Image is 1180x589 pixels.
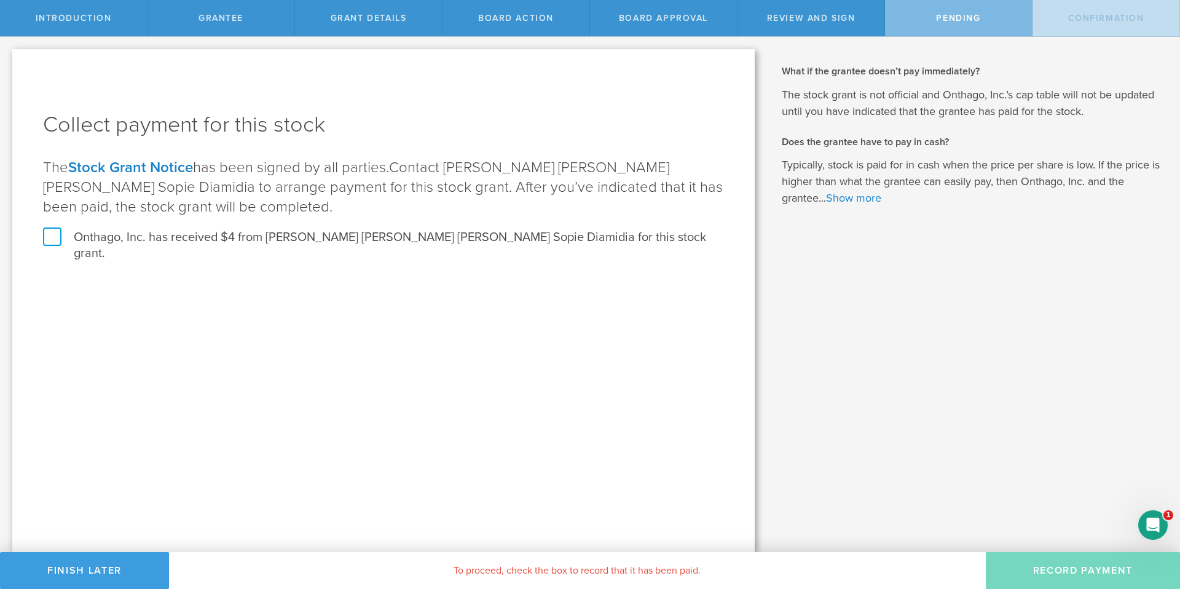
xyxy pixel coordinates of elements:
[782,87,1162,120] p: The stock grant is not official and Onthago, Inc.’s cap table will not be updated until you have ...
[936,13,980,23] span: Pending
[782,135,1162,149] h2: Does the grantee have to pay in cash?
[767,13,855,23] span: Review and Sign
[36,13,112,23] span: Introduction
[478,13,554,23] span: Board Action
[43,158,724,217] p: The has been signed by all parties.
[619,13,708,23] span: Board Approval
[782,157,1162,207] p: Typically, stock is paid for in cash when the price per share is low. If the price is higher than...
[1163,510,1173,520] span: 1
[199,13,243,23] span: Grantee
[1138,510,1168,540] iframe: Intercom live chat
[331,13,407,23] span: Grant Details
[782,65,1162,78] h2: What if the grantee doesn’t pay immediately?
[43,229,724,261] label: Onthago, Inc. has received $4 from [PERSON_NAME] [PERSON_NAME] [PERSON_NAME] Sopie Diamidia for t...
[1068,13,1144,23] span: Confirmation
[68,159,193,176] a: Stock Grant Notice
[43,110,724,140] h1: Collect payment for this stock
[454,564,701,577] span: To proceed, check the box to record that it has been paid.
[43,159,723,216] span: Contact [PERSON_NAME] [PERSON_NAME] [PERSON_NAME] Sopie Diamidia to arrange payment for this stoc...
[986,552,1180,589] button: Record Payment
[826,191,881,205] a: Show more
